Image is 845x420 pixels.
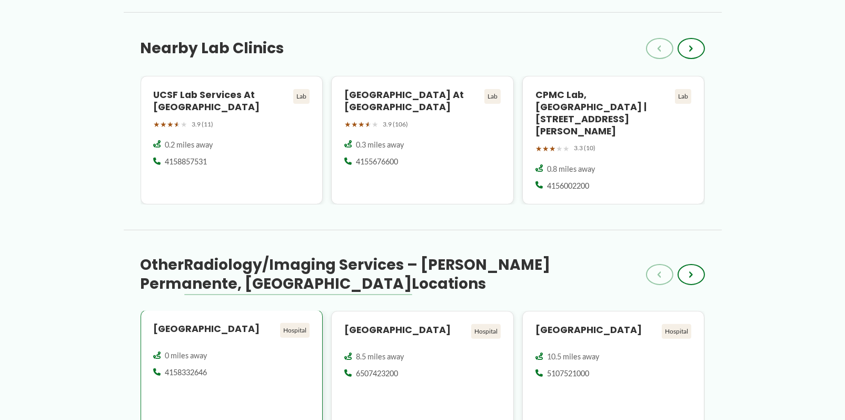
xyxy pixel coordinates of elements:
[646,264,673,285] button: ‹
[556,142,563,155] span: ★
[356,351,404,362] span: 8.5 miles away
[331,76,514,204] a: [GEOGRAPHIC_DATA] at [GEOGRAPHIC_DATA] Lab ★★★★★ 3.9 (106) 0.3 miles away 4155676600
[678,38,705,59] button: ›
[547,368,589,379] span: 5107521000
[192,119,214,130] span: 3.9 (11)
[167,118,174,131] span: ★
[535,142,542,155] span: ★
[356,157,398,167] span: 4155676600
[141,255,551,294] span: Radiology/Imaging Services – [PERSON_NAME] Permanente, [GEOGRAPHIC_DATA]
[658,268,662,281] span: ‹
[547,164,595,174] span: 0.8 miles away
[141,256,646,294] h3: Other Locations
[293,89,310,104] div: Lab
[522,76,705,204] a: CPMC Lab, [GEOGRAPHIC_DATA] | [STREET_ADDRESS][PERSON_NAME] Lab ★★★★★ 3.3 (10) 0.8 miles away 415...
[154,89,290,113] h4: UCSF Lab Services at [GEOGRAPHIC_DATA]
[154,118,161,131] span: ★
[535,324,658,336] h4: [GEOGRAPHIC_DATA]
[344,324,467,336] h4: [GEOGRAPHIC_DATA]
[141,39,284,58] h3: Nearby Lab Clinics
[356,368,398,379] span: 6507423200
[542,142,549,155] span: ★
[535,89,671,137] h4: CPMC Lab, [GEOGRAPHIC_DATA] | [STREET_ADDRESS][PERSON_NAME]
[165,140,213,150] span: 0.2 miles away
[165,350,207,361] span: 0 miles away
[383,119,408,130] span: 3.9 (106)
[662,324,691,339] div: Hospital
[646,38,673,59] button: ‹
[547,351,599,362] span: 10.5 miles away
[365,118,372,131] span: ★
[154,323,276,335] h4: [GEOGRAPHIC_DATA]
[563,142,570,155] span: ★
[280,323,310,338] div: Hospital
[574,142,595,154] span: 3.3 (10)
[174,118,181,131] span: ★
[356,140,404,150] span: 0.3 miles away
[165,157,207,167] span: 4158857531
[181,118,188,131] span: ★
[547,181,589,191] span: 4156002200
[658,42,662,55] span: ‹
[549,142,556,155] span: ★
[689,268,693,281] span: ›
[165,367,207,378] span: 4158332646
[344,89,480,113] h4: [GEOGRAPHIC_DATA] at [GEOGRAPHIC_DATA]
[484,89,501,104] div: Lab
[678,264,705,285] button: ›
[689,42,693,55] span: ›
[358,118,365,131] span: ★
[351,118,358,131] span: ★
[141,76,323,204] a: UCSF Lab Services at [GEOGRAPHIC_DATA] Lab ★★★★★ 3.9 (11) 0.2 miles away 4158857531
[675,89,691,104] div: Lab
[161,118,167,131] span: ★
[372,118,379,131] span: ★
[344,118,351,131] span: ★
[471,324,501,339] div: Hospital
